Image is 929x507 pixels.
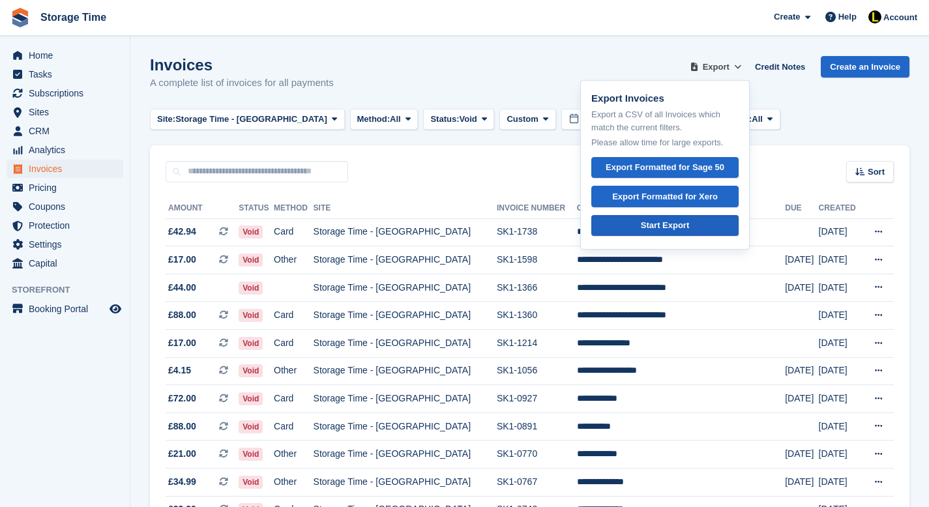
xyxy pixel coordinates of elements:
span: Void [459,113,477,126]
span: Method: [357,113,391,126]
span: £17.00 [168,253,196,267]
td: [DATE] [785,441,818,469]
a: Export Formatted for Sage 50 [591,157,739,179]
span: £88.00 [168,308,196,322]
td: Storage Time - [GEOGRAPHIC_DATA] [314,413,497,441]
a: menu [7,235,123,254]
span: Void [239,254,263,267]
p: Export a CSV of all Invoices which match the current filters. [591,108,739,134]
td: Storage Time - [GEOGRAPHIC_DATA] [314,441,497,469]
img: Laaibah Sarwar [868,10,881,23]
a: Create an Invoice [821,56,909,78]
span: Void [239,392,263,405]
td: Storage Time - [GEOGRAPHIC_DATA] [314,330,497,358]
span: £72.00 [168,392,196,405]
td: [DATE] [819,246,863,274]
a: menu [7,84,123,102]
a: Export Formatted for Xero [591,186,739,207]
td: [DATE] [785,469,818,497]
td: Storage Time - [GEOGRAPHIC_DATA] [314,246,497,274]
td: Storage Time - [GEOGRAPHIC_DATA] [314,274,497,302]
a: menu [7,160,123,178]
span: Coupons [29,197,107,216]
td: SK1-1056 [497,357,577,385]
a: menu [7,197,123,216]
span: £34.99 [168,475,196,489]
span: Storage Time - [GEOGRAPHIC_DATA] [175,113,327,126]
span: All [752,113,763,126]
p: A complete list of invoices for all payments [150,76,334,91]
span: Status: [430,113,459,126]
div: Export Formatted for Xero [612,190,718,203]
span: £21.00 [168,447,196,461]
td: [DATE] [819,302,863,330]
td: [DATE] [785,357,818,385]
div: Export Formatted for Sage 50 [606,161,724,174]
span: Protection [29,216,107,235]
td: SK1-1360 [497,302,577,330]
span: Void [239,364,263,377]
td: [DATE] [819,441,863,469]
span: Storefront [12,283,130,297]
a: menu [7,300,123,318]
span: Tasks [29,65,107,83]
td: Card [274,218,314,246]
div: Start Export [641,219,689,232]
a: menu [7,179,123,197]
td: [DATE] [819,330,863,358]
span: Void [239,448,263,461]
th: Created [819,198,863,219]
button: Status: Void [423,109,494,130]
td: Storage Time - [GEOGRAPHIC_DATA] [314,469,497,497]
th: Method [274,198,314,219]
td: Other [274,441,314,469]
span: Capital [29,254,107,272]
td: [DATE] [819,218,863,246]
button: Export [687,56,745,78]
span: £42.94 [168,225,196,239]
a: menu [7,103,123,121]
button: Custom [499,109,555,130]
td: Other [274,246,314,274]
td: Storage Time - [GEOGRAPHIC_DATA] [314,385,497,413]
th: Customer [577,198,786,219]
th: Amount [166,198,239,219]
p: Export Invoices [591,91,739,106]
span: Create [774,10,800,23]
td: SK1-1598 [497,246,577,274]
button: Site: Storage Time - [GEOGRAPHIC_DATA] [150,109,345,130]
span: Void [239,420,263,433]
span: £17.00 [168,336,196,350]
a: menu [7,216,123,235]
td: SK1-1366 [497,274,577,302]
span: Void [239,309,263,322]
td: Card [274,302,314,330]
span: All [390,113,401,126]
span: Export [703,61,730,74]
a: menu [7,65,123,83]
td: Other [274,469,314,497]
th: Status [239,198,274,219]
td: Storage Time - [GEOGRAPHIC_DATA] [314,218,497,246]
span: CRM [29,122,107,140]
span: Home [29,46,107,65]
span: £44.00 [168,281,196,295]
td: Storage Time - [GEOGRAPHIC_DATA] [314,302,497,330]
td: [DATE] [785,385,818,413]
span: Site: [157,113,175,126]
td: [DATE] [819,274,863,302]
span: Void [239,476,263,489]
th: Invoice Number [497,198,577,219]
span: Sites [29,103,107,121]
p: Please allow time for large exports. [591,136,739,149]
a: menu [7,46,123,65]
img: stora-icon-8386f47178a22dfd0bd8f6a31ec36ba5ce8667c1dd55bd0f319d3a0aa187defe.svg [10,8,30,27]
a: Credit Notes [750,56,810,78]
a: Preview store [108,301,123,317]
h1: Invoices [150,56,334,74]
span: Sort [868,166,885,179]
a: menu [7,254,123,272]
a: Start Export [591,215,739,237]
span: Void [239,337,263,350]
span: Custom [507,113,538,126]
